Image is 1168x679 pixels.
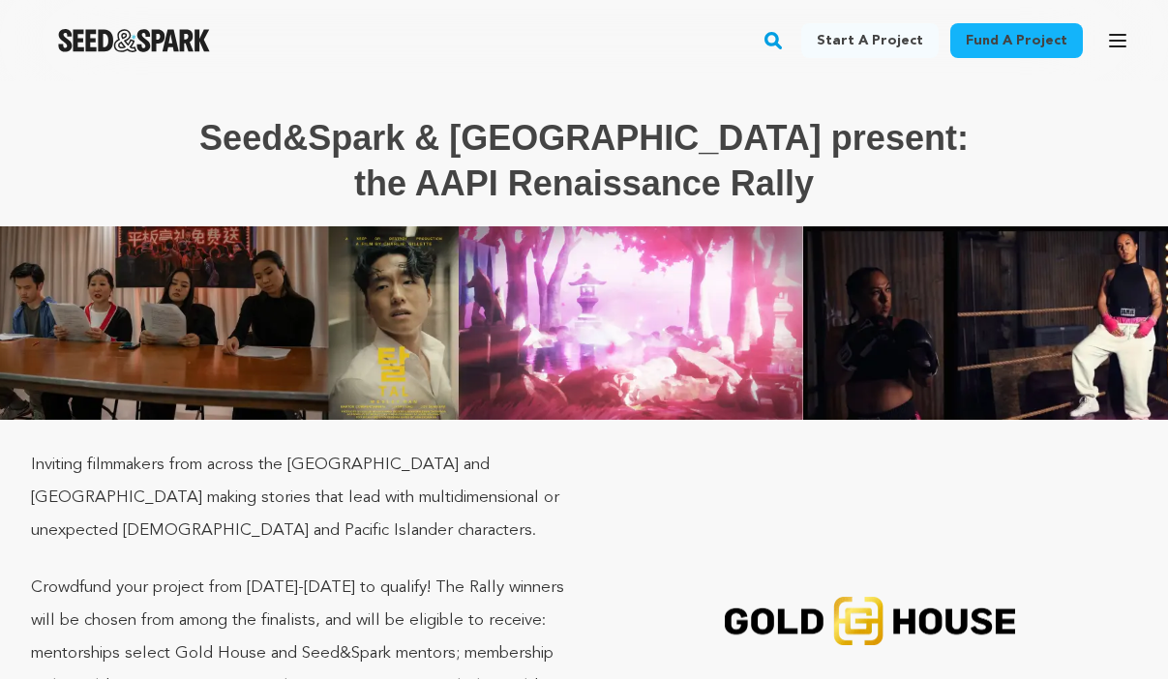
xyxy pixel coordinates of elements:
img: Seed&Spark Logo Dark Mode [58,29,210,52]
a: Start a project [801,23,939,58]
a: Fund a project [950,23,1083,58]
img: Gold House Logo [725,597,1015,646]
p: Inviting filmmakers from across the [GEOGRAPHIC_DATA] and [GEOGRAPHIC_DATA] making stories that l... [31,449,565,547]
a: Seed&Spark Homepage [58,29,210,52]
